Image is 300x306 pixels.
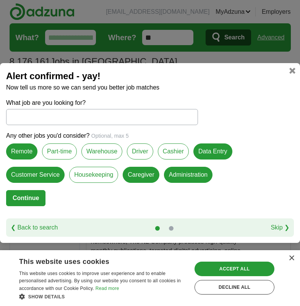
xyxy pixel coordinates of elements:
[195,280,274,295] div: Decline all
[6,143,37,160] label: Remote
[193,143,232,160] label: Data Entry
[6,190,45,206] button: Continue
[289,256,294,261] div: Close
[91,133,129,139] span: Optional, max 5
[11,223,58,232] a: ❮ Back to search
[6,167,65,183] label: Customer Service
[69,167,118,183] label: Housekeeping
[127,143,153,160] label: Driver
[158,143,189,160] label: Cashier
[19,271,181,291] span: This website uses cookies to improve user experience and to enable personalised advertising. By u...
[6,83,294,92] p: Now tell us more so we can send you better job matches
[6,98,198,107] label: What job are you looking for?
[81,143,122,160] label: Warehouse
[19,293,187,300] div: Show details
[42,143,77,160] label: Part-time
[123,167,159,183] label: Caregiver
[28,294,65,299] span: Show details
[19,255,168,266] div: This website uses cookies
[271,223,289,232] a: Skip ❯
[164,167,212,183] label: Administration
[96,286,119,291] a: Read more, opens a new window
[6,69,294,83] h2: Alert confirmed - yay!
[195,262,274,276] div: Accept all
[6,131,294,140] p: Any other jobs you'd consider?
